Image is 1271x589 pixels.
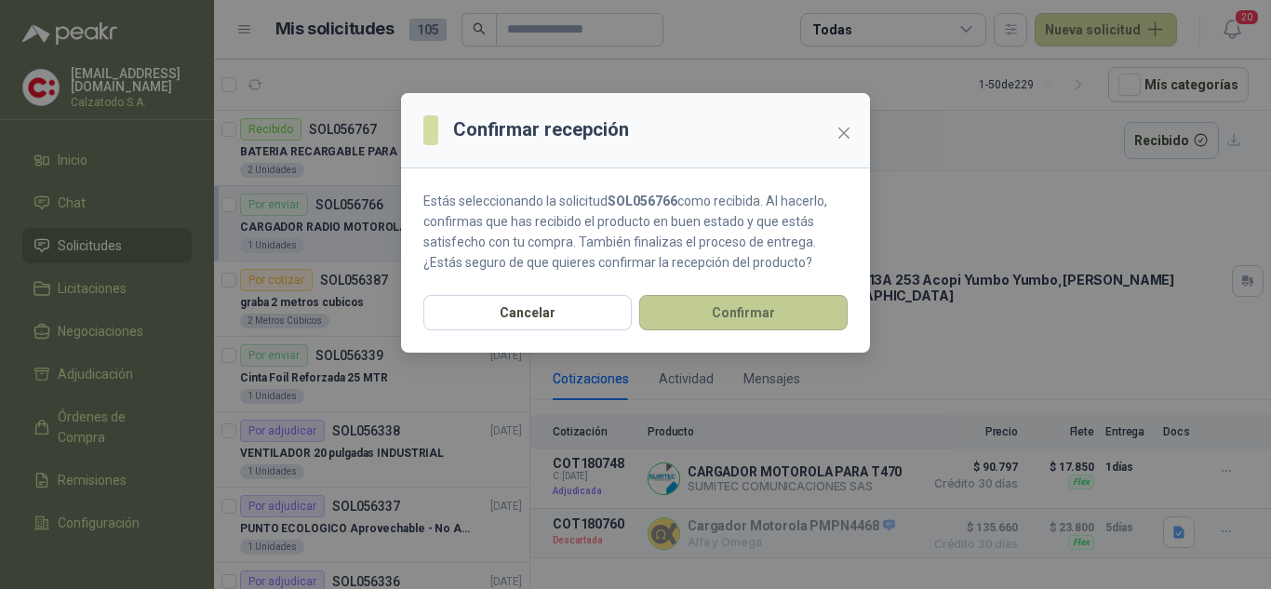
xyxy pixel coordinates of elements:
[836,126,851,141] span: close
[829,118,859,148] button: Close
[639,295,848,330] button: Confirmar
[608,194,677,208] strong: SOL056766
[423,295,632,330] button: Cancelar
[453,115,629,144] h3: Confirmar recepción
[423,191,848,273] p: Estás seleccionando la solicitud como recibida. Al hacerlo, confirmas que has recibido el product...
